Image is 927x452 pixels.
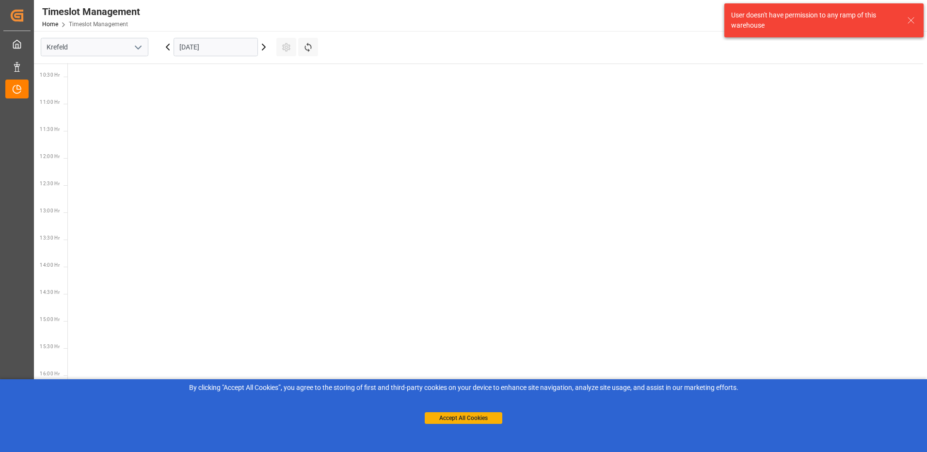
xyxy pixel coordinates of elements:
[40,127,60,132] span: 11:30 Hr
[40,317,60,322] span: 15:00 Hr
[40,208,60,213] span: 13:00 Hr
[40,262,60,268] span: 14:00 Hr
[174,38,258,56] input: DD.MM.YYYY
[40,99,60,105] span: 11:00 Hr
[40,344,60,349] span: 15:30 Hr
[731,10,898,31] div: User doesn't have permission to any ramp of this warehouse
[42,21,58,28] a: Home
[7,383,920,393] div: By clicking "Accept All Cookies”, you agree to the storing of first and third-party cookies on yo...
[40,290,60,295] span: 14:30 Hr
[425,412,502,424] button: Accept All Cookies
[40,154,60,159] span: 12:00 Hr
[40,72,60,78] span: 10:30 Hr
[40,235,60,241] span: 13:30 Hr
[40,181,60,186] span: 12:30 Hr
[42,4,140,19] div: Timeslot Management
[41,38,148,56] input: Type to search/select
[130,40,145,55] button: open menu
[40,371,60,376] span: 16:00 Hr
